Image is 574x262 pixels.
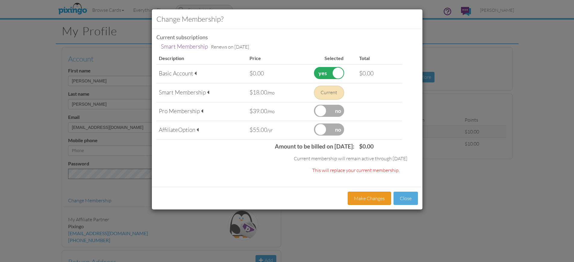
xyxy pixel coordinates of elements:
div: Basic Account [159,69,245,78]
span: /mo [267,90,274,96]
span: /yr [267,127,273,133]
div: Pro Membership [159,107,245,115]
th: Price [247,53,312,64]
div: This will replace your current membership. [159,167,400,174]
span: /mo [267,109,274,114]
button: Make Changes [348,192,391,205]
div: Current membership will remain active through [DATE] [159,155,408,162]
span: Option [178,126,195,133]
div: Current subscriptions [156,34,418,41]
td: $55.00 [247,121,312,139]
th: Description [156,53,247,64]
div: $0.00 [359,69,400,78]
td: $18.00 [247,83,312,102]
td: Renews on [DATE] [209,41,251,52]
div: Amount to be billed on [DATE]: [249,142,354,150]
th: Total [357,53,402,64]
button: Close [394,192,418,205]
div: Current [314,86,344,100]
h3: Change Membership? [156,14,418,24]
td: $39.00 [247,102,312,121]
div: $0.00 [359,142,400,150]
td: Smart Membership [159,41,209,52]
td: $0.00 [247,64,312,83]
div: Smart Membership [159,88,245,97]
th: Selected [312,53,357,64]
div: Affiliate [159,126,245,134]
